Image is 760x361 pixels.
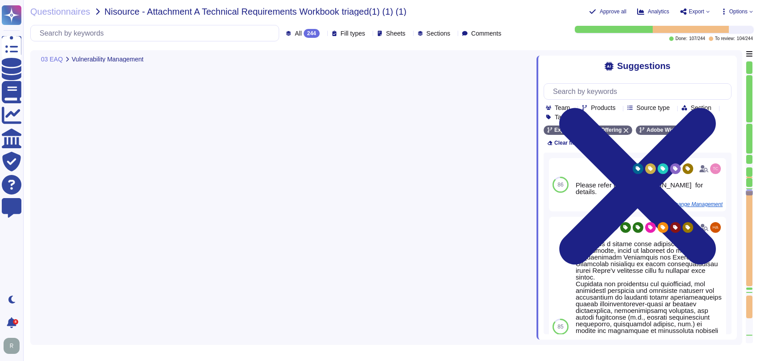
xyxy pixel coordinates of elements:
[13,319,18,324] div: 8
[637,8,669,15] button: Analytics
[557,324,563,329] span: 85
[710,163,721,174] img: user
[427,30,451,37] span: Sections
[471,30,501,37] span: Comments
[386,30,406,37] span: Sheets
[600,9,626,14] span: Approve all
[2,336,26,356] button: user
[675,37,687,41] span: Done:
[4,338,20,354] img: user
[304,29,320,38] div: 244
[105,7,406,16] span: Nisource - Attachment A Technical Requirements Workbook triaged(1) (1) (1)
[557,182,563,187] span: 86
[715,37,735,41] span: To review:
[689,9,704,14] span: Export
[35,25,279,41] input: Search by keywords
[549,84,731,99] input: Search by keywords
[589,8,626,15] button: Approve all
[41,56,63,62] span: 03 EAQ
[341,30,365,37] span: Fill types
[295,30,302,37] span: All
[648,9,669,14] span: Analytics
[729,9,748,14] span: Options
[30,7,90,16] span: Questionnaires
[710,222,721,233] img: user
[737,37,753,41] span: 104 / 244
[689,37,705,41] span: 107 / 244
[72,56,143,62] span: Vulnerability Management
